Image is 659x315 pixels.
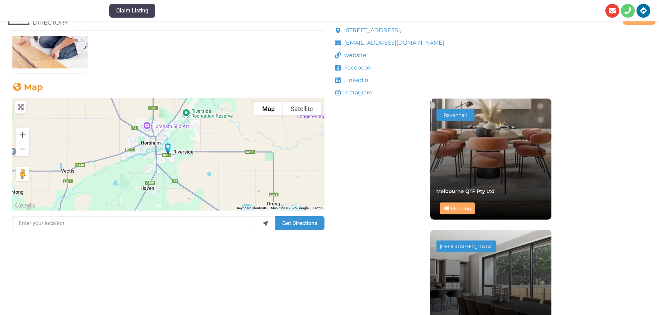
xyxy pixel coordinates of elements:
[237,206,267,211] button: Keyboard shortcuts
[335,39,445,47] a: [EMAIL_ADDRESS][DOMAIN_NAME]
[342,64,372,72] span: Facebook
[436,188,495,194] a: Melbourne QTF Pty Ltd
[109,4,155,18] button: Claim Listing
[256,216,276,230] div: use my location
[14,202,37,211] img: Google
[440,244,493,249] div: [GEOGRAPHIC_DATA]
[12,216,256,230] input: Enter your location
[14,202,37,211] a: Open this area in Google Maps (opens a new window)
[440,112,471,117] div: Ravenhall
[342,39,444,47] span: [EMAIL_ADDRESS][DOMAIN_NAME]
[342,89,373,97] span: Instagram
[313,206,322,210] a: Terms (opens in new tab)
[162,140,174,157] div: Sonego P/L
[342,76,368,84] span: Linkedin
[283,102,321,115] button: Show satellite imagery
[271,206,309,210] span: Map data ©2025 Google
[12,82,43,92] a: Map
[16,167,29,181] button: Drag Pegman onto the map to open Street View
[451,205,472,211] a: Flooring
[12,31,88,73] img: lay-the-floorboards.jpeg
[16,142,29,156] button: Zoom out
[342,26,401,35] span: [STREET_ADDRESS],
[254,102,283,115] button: Show street map
[16,128,29,142] button: Zoom in
[342,51,366,59] span: website
[275,216,324,230] button: Get Directions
